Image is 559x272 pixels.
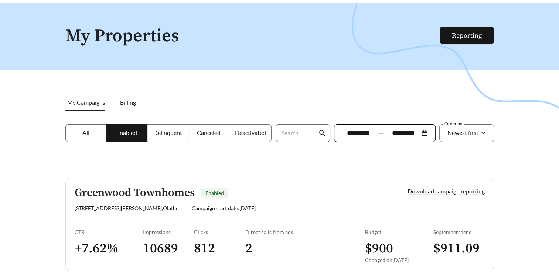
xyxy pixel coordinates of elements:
span: to [378,130,384,136]
span: Canceled [197,129,221,136]
h3: $ 911.09 [433,240,485,257]
span: swap-right [378,130,384,136]
span: Deactivated [235,129,266,136]
h3: + 7.62 % [75,240,143,257]
div: Changed on [DATE] [365,257,433,263]
div: Budget [365,229,433,235]
h3: 812 [194,240,245,257]
h1: My Properties [65,27,440,46]
span: search [319,130,325,136]
span: Campaign start date: [DATE] [192,205,256,211]
a: Reporting [452,31,482,40]
div: Clicks [194,229,245,235]
span: Billing [120,99,136,106]
div: Impressions [143,229,194,235]
img: line [331,229,331,247]
button: Reporting [440,27,494,44]
h3: 2 [245,240,331,257]
span: All [82,129,89,136]
span: Delinquent [153,129,182,136]
h3: 10689 [143,240,194,257]
div: CTR [75,229,143,235]
a: Download campaign reporting [408,188,485,195]
div: Direct calls from ads [245,229,331,235]
span: My Campaigns [67,99,105,106]
span: [STREET_ADDRESS][PERSON_NAME] , Olathe [75,205,178,211]
div: September spend [433,229,485,235]
a: Greenwood TownhomesEnabled[STREET_ADDRESS][PERSON_NAME],Olathe|Campaign start date:[DATE]Download... [65,178,494,271]
h5: Greenwood Townhomes [75,187,195,199]
h3: $ 900 [365,240,433,257]
span: | [184,205,186,211]
span: Newest first [447,129,478,136]
span: Enabled [116,129,137,136]
span: Enabled [205,190,224,196]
